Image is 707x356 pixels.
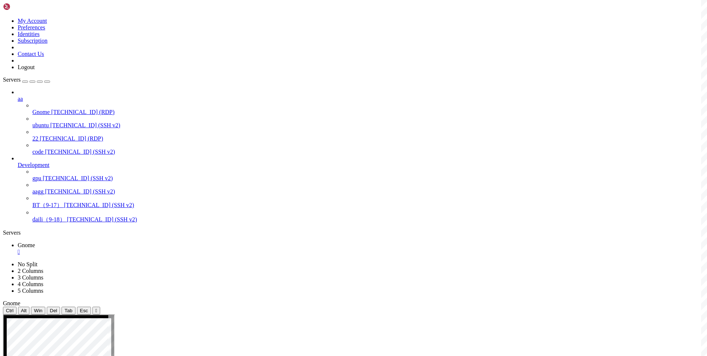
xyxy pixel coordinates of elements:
[34,308,42,313] span: Win
[18,96,704,102] a: aa
[77,307,91,314] button: Esc
[18,307,30,314] button: Alt
[31,307,45,314] button: Win
[18,89,704,155] li: aa
[50,308,57,313] span: Del
[18,242,35,248] span: Gnome
[18,162,49,168] span: Development
[32,209,704,224] li: daili（9-18） [TECHNICAL_ID] (SSH v2)
[18,51,44,57] a: Contact Us
[18,96,23,102] span: aa
[92,307,100,314] button: 
[18,242,704,255] a: Gnome
[3,300,20,306] span: Gnome
[18,261,38,267] a: No Split
[32,175,704,182] a: gpu [TECHNICAL_ID] (SSH v2)
[32,216,704,224] a: daili（9-18） [TECHNICAL_ID] (SSH v2)
[64,308,73,313] span: Tab
[32,188,704,195] a: aagg [TECHNICAL_ID] (SSH v2)
[47,307,60,314] button: Del
[18,249,704,255] a: 
[18,24,45,31] a: Preferences
[32,168,704,182] li: gpu [TECHNICAL_ID] (SSH v2)
[32,216,66,222] span: daili（9-18）
[64,202,134,208] span: [TECHNICAL_ID] (SSH v2)
[32,122,49,128] span: ubuntu
[3,76,21,83] span: Servers
[32,175,41,181] span: gpu
[32,109,50,115] span: Gnome
[32,188,43,195] span: aagg
[67,216,137,222] span: [TECHNICAL_ID] (SSH v2)
[61,307,75,314] button: Tab
[51,109,115,115] span: [TECHNICAL_ID] (RDP)
[18,281,43,287] a: 4 Columns
[32,149,43,155] span: code
[45,188,115,195] span: [TECHNICAL_ID] (SSH v2)
[43,175,113,181] span: [TECHNICAL_ID] (SSH v2)
[18,64,35,70] a: Logout
[50,122,120,128] span: [TECHNICAL_ID] (SSH v2)
[40,135,103,142] span: [TECHNICAL_ID] (RDP)
[32,129,704,142] li: 22 [TECHNICAL_ID] (RDP)
[18,18,47,24] a: My Account
[32,115,704,129] li: ubuntu [TECHNICAL_ID] (SSH v2)
[18,155,704,224] li: Development
[80,308,88,313] span: Esc
[32,202,704,209] a: BT（9-17） [TECHNICAL_ID] (SSH v2)
[3,3,45,10] img: Shellngn
[32,122,704,129] a: ubuntu [TECHNICAL_ID] (SSH v2)
[32,195,704,209] li: BT（9-17） [TECHNICAL_ID] (SSH v2)
[18,31,40,37] a: Identities
[32,135,704,142] a: 22 [TECHNICAL_ID] (RDP)
[3,76,50,83] a: Servers
[3,229,704,236] div: Servers
[32,202,63,208] span: BT（9-17）
[95,308,97,313] div: 
[32,182,704,195] li: aagg [TECHNICAL_ID] (SSH v2)
[18,268,43,274] a: 2 Columns
[32,102,704,115] li: Gnome [TECHNICAL_ID] (RDP)
[32,149,704,155] a: code [TECHNICAL_ID] (SSH v2)
[32,135,38,142] span: 22
[6,308,14,313] span: Ctrl
[45,149,115,155] span: [TECHNICAL_ID] (SSH v2)
[3,307,17,314] button: Ctrl
[21,308,27,313] span: Alt
[18,288,43,294] a: 5 Columns
[32,109,704,115] a: Gnome [TECHNICAL_ID] (RDP)
[18,162,704,168] a: Development
[32,142,704,155] li: code [TECHNICAL_ID] (SSH v2)
[18,274,43,281] a: 3 Columns
[18,38,48,44] a: Subscription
